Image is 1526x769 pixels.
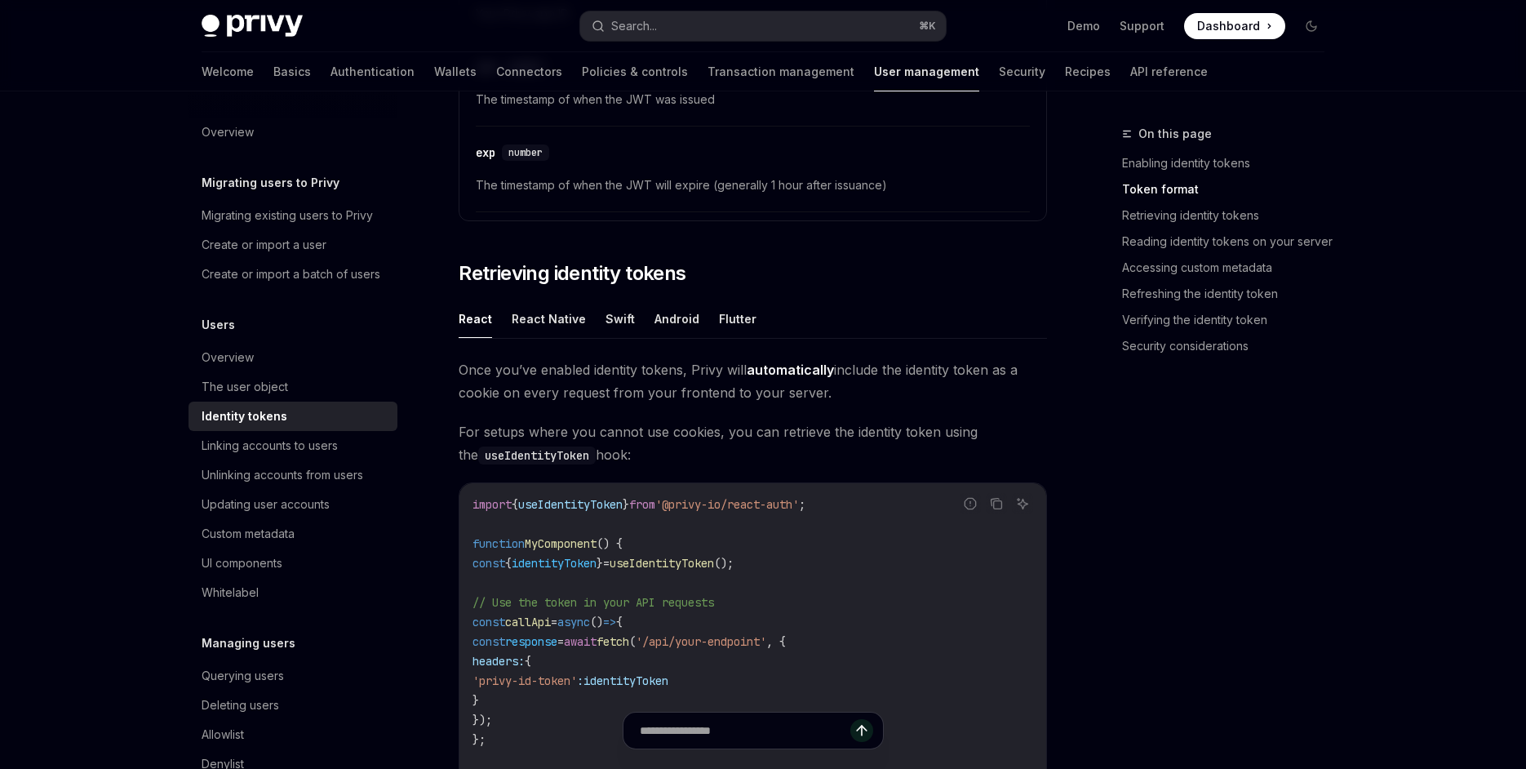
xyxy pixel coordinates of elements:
[508,146,543,159] span: number
[518,497,623,512] span: useIdentityToken
[505,556,512,571] span: {
[459,300,492,338] button: React
[202,633,295,653] h5: Managing users
[202,465,363,485] div: Unlinking accounts from users
[202,495,330,514] div: Updating user accounts
[202,583,259,602] div: Whitelabel
[472,693,479,708] span: }
[874,52,979,91] a: User management
[655,497,799,512] span: '@privy-io/react-auth'
[551,615,557,629] span: =
[1122,202,1337,229] a: Retrieving identity tokens
[1122,307,1337,333] a: Verifying the identity token
[525,536,597,551] span: MyComponent
[603,615,616,629] span: =>
[202,264,380,284] div: Create or import a batch of users
[478,447,596,465] code: useIdentityToken
[189,230,397,260] a: Create or import a user
[999,52,1045,91] a: Security
[202,524,295,544] div: Custom metadata
[597,556,603,571] span: }
[202,725,244,745] div: Allowlist
[189,578,397,607] a: Whitelabel
[512,300,586,338] button: React Native
[189,431,397,460] a: Linking accounts to users
[1012,493,1033,514] button: Ask AI
[1298,13,1324,39] button: Toggle dark mode
[1122,176,1337,202] a: Token format
[202,173,339,193] h5: Migrating users to Privy
[202,407,287,426] div: Identity tokens
[919,20,936,33] span: ⌘ K
[472,497,512,512] span: import
[472,615,505,629] span: const
[189,260,397,289] a: Create or import a batch of users
[557,615,590,629] span: async
[202,235,326,255] div: Create or import a user
[459,358,1047,404] span: Once you’ve enabled identity tokens, Privy will include the identity token as a cookie on every r...
[476,176,1030,195] span: The timestamp of when the JWT will expire (generally 1 hour after issuance)
[330,52,415,91] a: Authentication
[719,300,756,338] button: Flutter
[189,460,397,490] a: Unlinking accounts from users
[202,52,254,91] a: Welcome
[1138,124,1212,144] span: On this page
[1122,255,1337,281] a: Accessing custom metadata
[654,300,699,338] button: Android
[189,720,397,749] a: Allowlist
[202,15,303,38] img: dark logo
[472,556,505,571] span: const
[616,615,623,629] span: {
[610,556,714,571] span: useIdentityToken
[459,260,685,287] span: Retrieving identity tokens
[434,52,477,91] a: Wallets
[1122,281,1337,307] a: Refreshing the identity token
[189,343,397,372] a: Overview
[472,673,577,688] span: 'privy-id-token'
[189,372,397,402] a: The user object
[476,144,495,161] div: exp
[603,556,610,571] span: =
[472,595,714,610] span: // Use the token in your API requests
[459,420,1047,466] span: For setups where you cannot use cookies, you can retrieve the identity token using the hook:
[597,536,623,551] span: () {
[202,206,373,225] div: Migrating existing users to Privy
[714,556,734,571] span: ();
[1122,333,1337,359] a: Security considerations
[273,52,311,91] a: Basics
[1065,52,1111,91] a: Recipes
[623,497,629,512] span: }
[986,493,1007,514] button: Copy the contents from the code block
[472,654,525,669] span: headers:
[1122,150,1337,176] a: Enabling identity tokens
[747,362,834,378] strong: automatically
[1067,18,1100,34] a: Demo
[505,634,557,649] span: response
[189,402,397,431] a: Identity tokens
[564,634,597,649] span: await
[799,497,805,512] span: ;
[960,493,981,514] button: Report incorrect code
[202,122,254,142] div: Overview
[557,634,564,649] span: =
[512,497,518,512] span: {
[580,11,946,41] button: Search...⌘K
[476,90,1030,109] span: The timestamp of when the JWT was issued
[189,691,397,720] a: Deleting users
[629,497,655,512] span: from
[189,549,397,578] a: UI components
[202,666,284,686] div: Querying users
[1122,229,1337,255] a: Reading identity tokens on your server
[582,52,688,91] a: Policies & controls
[583,673,668,688] span: identityToken
[577,673,583,688] span: :
[202,436,338,456] div: Linking accounts to users
[189,201,397,230] a: Migrating existing users to Privy
[505,615,551,629] span: callApi
[512,556,597,571] span: identityToken
[202,348,254,367] div: Overview
[1130,52,1208,91] a: API reference
[472,634,505,649] span: const
[1197,18,1260,34] span: Dashboard
[496,52,562,91] a: Connectors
